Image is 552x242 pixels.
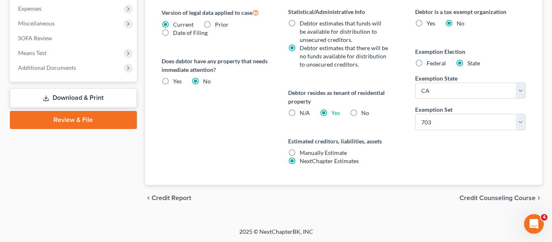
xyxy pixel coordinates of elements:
span: Current [173,21,194,28]
span: Prior [215,21,229,28]
button: chevron_left Credit Report [145,195,191,201]
label: Statistical/Administrative Info [288,7,399,16]
label: Version of legal data applied to case [162,7,272,17]
span: Debtor estimates that there will be no funds available for distribution to unsecured creditors. [300,44,388,68]
span: No [457,20,464,27]
label: Does debtor have any property that needs immediate attention? [162,57,272,74]
span: Debtor estimates that funds will be available for distribution to unsecured creditors. [300,20,381,43]
label: Exemption Election [415,47,526,56]
label: Debtor resides as tenant of residential property [288,88,399,106]
span: Yes [173,78,182,85]
span: Means Test [18,49,46,56]
span: Federal [427,60,446,67]
span: Credit Counseling Course [460,195,536,201]
span: Miscellaneous [18,20,55,27]
i: chevron_right [536,195,542,201]
a: Yes [331,109,340,116]
span: State [467,60,480,67]
a: Review & File [10,111,137,129]
label: Debtor is a tax exempt organization [415,7,526,16]
span: Yes [427,20,435,27]
iframe: Intercom live chat [524,214,544,234]
span: SOFA Review [18,35,52,41]
span: Date of Filing [173,29,208,36]
span: No [361,109,369,116]
label: Estimated creditors, liabilities, assets [288,137,399,145]
span: No [203,78,211,85]
span: Manually Estimate [300,149,347,156]
span: NextChapter Estimates [300,157,359,164]
span: Additional Documents [18,64,76,71]
span: 4 [541,214,547,221]
span: N/A [300,109,310,116]
label: Exemption State [415,74,457,83]
span: Credit Report [152,195,191,201]
button: Credit Counseling Course chevron_right [460,195,542,201]
a: Download & Print [10,88,137,108]
i: chevron_left [145,195,152,201]
label: Exemption Set [415,105,453,114]
span: Expenses [18,5,42,12]
a: SOFA Review [12,31,137,46]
